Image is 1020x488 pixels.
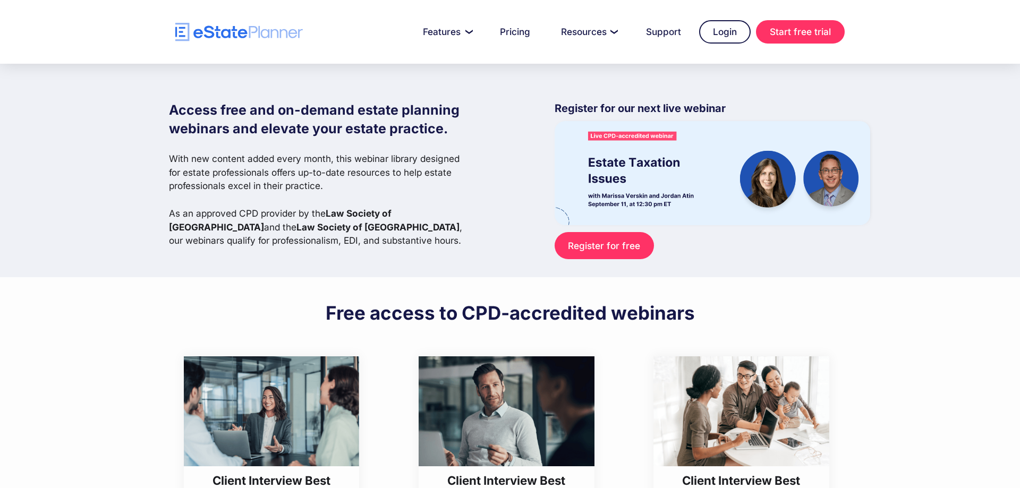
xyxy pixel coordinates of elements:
[699,20,751,44] a: Login
[555,101,870,121] p: Register for our next live webinar
[548,21,628,42] a: Resources
[487,21,543,42] a: Pricing
[756,20,845,44] a: Start free trial
[169,152,471,247] p: With new content added every month, this webinar library designed for estate professionals offers...
[555,232,654,259] a: Register for free
[633,21,694,42] a: Support
[175,23,303,41] a: home
[169,101,471,138] h1: Access free and on-demand estate planning webinars and elevate your estate practice.
[169,208,392,233] strong: Law Society of [GEOGRAPHIC_DATA]
[296,221,460,233] strong: Law Society of [GEOGRAPHIC_DATA]
[410,21,482,42] a: Features
[555,121,870,225] img: eState Academy webinar
[326,301,695,324] h2: Free access to CPD-accredited webinars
